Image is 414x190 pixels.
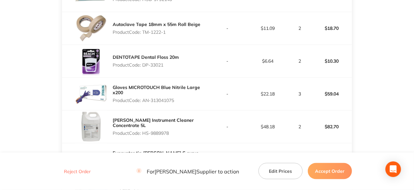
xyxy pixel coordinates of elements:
[207,124,247,129] p: -
[75,45,107,77] img: YXl0cDV2dw
[113,30,200,35] p: Product Code: TM-1222-1
[312,53,352,69] p: $10.30
[75,78,107,110] img: Y2ttaWJ0eA
[248,91,288,96] p: $22.18
[113,150,199,161] a: Evacuator tip [PERSON_NAME] S curve Vented 1 side 100 pk
[113,21,200,27] a: Autoclave Tape 18mm x 55m Roll Beige
[207,26,247,31] p: -
[288,26,311,31] p: 2
[113,62,179,68] p: Product Code: DP-33021
[312,20,352,36] p: $18.70
[113,131,207,136] p: Product Code: HS-9889978
[385,161,401,177] div: Open Intercom Messenger
[136,168,239,174] p: For [PERSON_NAME] Supplier to action
[113,98,207,103] p: Product Code: AN-313041075
[207,91,247,96] p: -
[113,84,200,95] a: Gloves MICROTOUCH Blue Nitrile Large x200
[288,58,311,64] p: 2
[113,54,179,60] a: DENTOTAPE Dental Floss 20m
[207,58,247,64] p: -
[62,169,93,174] button: Reject Order
[75,143,107,176] img: ZnZ4MnUyeQ
[288,124,311,129] p: 2
[258,163,303,179] button: Edit Prices
[75,110,107,143] img: bjM0cW9wMA
[248,26,288,31] p: $11.09
[312,86,352,102] p: $59.04
[248,58,288,64] p: $6.64
[312,152,352,167] p: $4.72
[312,119,352,134] p: $82.70
[248,124,288,129] p: $48.18
[75,12,107,44] img: d2FyeXZ0eg
[288,91,311,96] p: 3
[113,117,194,128] a: [PERSON_NAME] Instrument Cleaner Concentrate 5L
[308,163,352,179] button: Accept Order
